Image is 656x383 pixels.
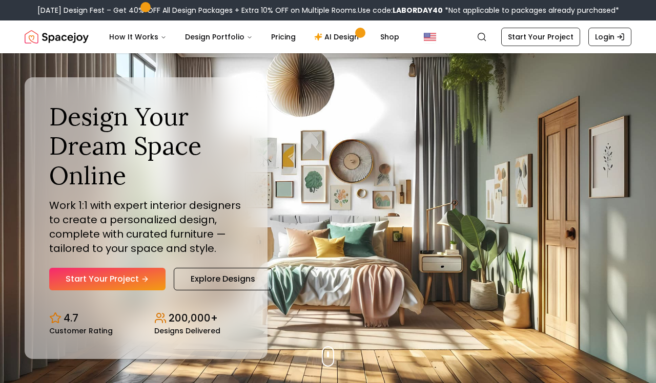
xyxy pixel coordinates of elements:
span: Use code: [358,5,443,15]
a: Start Your Project [501,28,580,46]
div: [DATE] Design Fest – Get 40% OFF All Design Packages + Extra 10% OFF on Multiple Rooms. [37,5,619,15]
span: *Not applicable to packages already purchased* [443,5,619,15]
h1: Design Your Dream Space Online [49,102,243,190]
small: Customer Rating [49,327,113,334]
div: Design stats [49,303,243,334]
p: 4.7 [64,311,78,325]
button: How It Works [101,27,175,47]
a: Shop [372,27,407,47]
a: AI Design [306,27,370,47]
a: Login [588,28,631,46]
img: Spacejoy Logo [25,27,89,47]
p: Work 1:1 with expert interior designers to create a personalized design, complete with curated fu... [49,198,243,256]
a: Explore Designs [174,268,272,290]
a: Start Your Project [49,268,166,290]
p: 200,000+ [169,311,218,325]
img: United States [424,31,436,43]
a: Spacejoy [25,27,89,47]
b: LABORDAY40 [393,5,443,15]
small: Designs Delivered [154,327,220,334]
nav: Main [101,27,407,47]
a: Pricing [263,27,304,47]
button: Design Portfolio [177,27,261,47]
nav: Global [25,20,631,53]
